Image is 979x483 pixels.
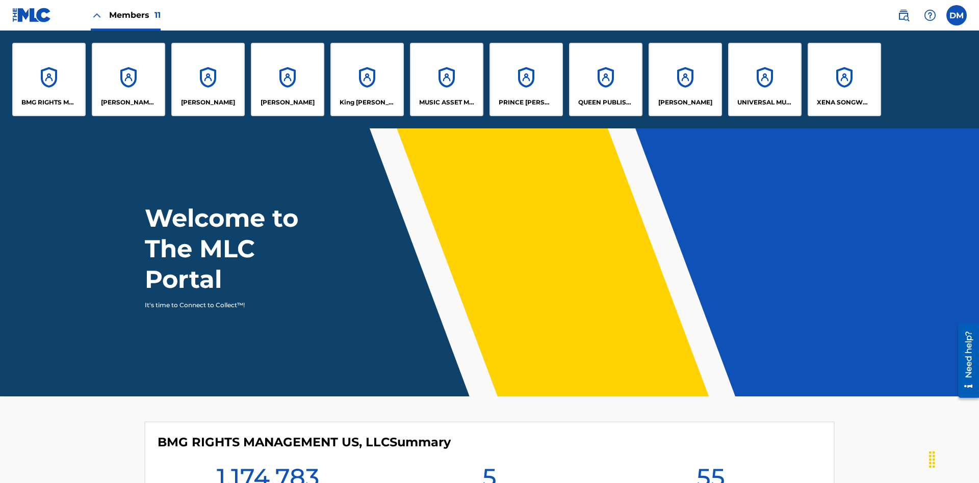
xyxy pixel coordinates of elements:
p: EYAMA MCSINGER [261,98,315,107]
a: AccountsPRINCE [PERSON_NAME] [489,43,563,116]
img: search [897,9,910,21]
div: Drag [924,444,940,475]
p: King McTesterson [340,98,395,107]
a: Accounts[PERSON_NAME] [649,43,722,116]
img: MLC Logo [12,8,51,22]
p: XENA SONGWRITER [817,98,872,107]
p: QUEEN PUBLISHA [578,98,634,107]
h1: Welcome to The MLC Portal [145,203,336,294]
p: PRINCE MCTESTERSON [499,98,554,107]
p: ELVIS COSTELLO [181,98,235,107]
p: BMG RIGHTS MANAGEMENT US, LLC [21,98,77,107]
a: Accounts[PERSON_NAME] [251,43,324,116]
a: Public Search [893,5,914,25]
a: AccountsQUEEN PUBLISHA [569,43,642,116]
span: Members [109,9,161,21]
a: AccountsXENA SONGWRITER [808,43,881,116]
p: RONALD MCTESTERSON [658,98,712,107]
iframe: Resource Center [950,319,979,403]
a: AccountsKing [PERSON_NAME] [330,43,404,116]
a: Accounts[PERSON_NAME] SONGWRITER [92,43,165,116]
p: MUSIC ASSET MANAGEMENT (MAM) [419,98,475,107]
span: 11 [154,10,161,20]
img: help [924,9,936,21]
a: Accounts[PERSON_NAME] [171,43,245,116]
img: Close [91,9,103,21]
a: AccountsUNIVERSAL MUSIC PUB GROUP [728,43,802,116]
div: Help [920,5,940,25]
p: CLEO SONGWRITER [101,98,157,107]
p: It's time to Connect to Collect™! [145,301,322,310]
div: User Menu [946,5,967,25]
a: AccountsMUSIC ASSET MANAGEMENT (MAM) [410,43,483,116]
p: UNIVERSAL MUSIC PUB GROUP [737,98,793,107]
a: AccountsBMG RIGHTS MANAGEMENT US, LLC [12,43,86,116]
iframe: Chat Widget [928,434,979,483]
h4: BMG RIGHTS MANAGEMENT US, LLC [158,435,451,450]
